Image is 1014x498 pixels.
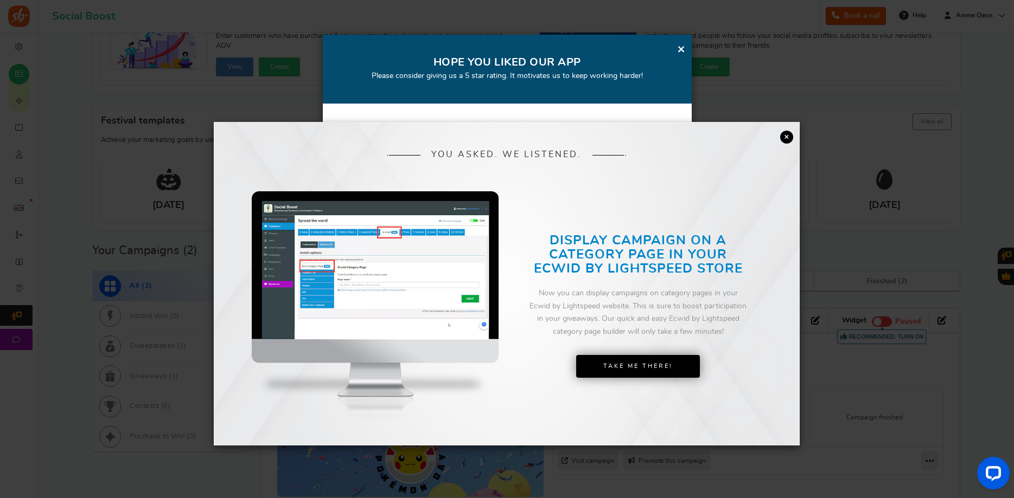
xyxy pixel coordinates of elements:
[968,452,1014,498] iframe: LiveChat chat widget
[431,150,582,160] span: YOU ASKED. WE LISTENED.
[576,355,700,378] a: Take Me There!
[527,234,748,276] h2: DISPLAY CAMPAIGN ON A CATEGORY PAGE IN YOUR ECWID by Lightspeed STORE
[780,131,793,144] a: ×
[527,287,748,339] div: Now you can display campaigns on category pages in your Ecwid by Lightspeed website. This is sure...
[262,201,489,339] img: screenshot
[252,191,499,441] img: mockup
